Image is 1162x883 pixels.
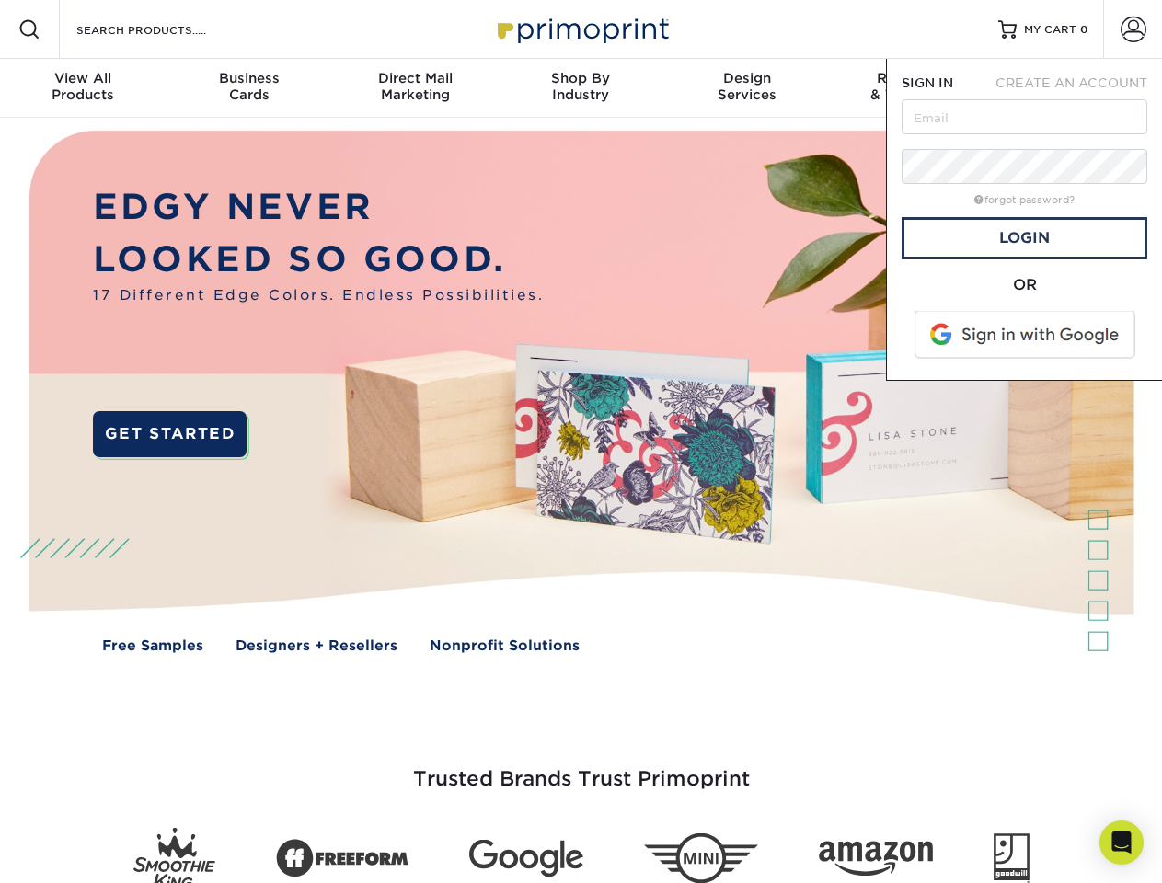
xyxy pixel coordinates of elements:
div: Services [664,70,830,103]
p: EDGY NEVER [93,181,544,234]
img: Google [469,840,583,877]
a: GET STARTED [93,411,247,457]
span: Resources [830,70,995,86]
span: SIGN IN [902,75,953,90]
div: OR [902,274,1147,296]
a: Direct MailMarketing [332,59,498,118]
p: LOOKED SO GOOD. [93,234,544,286]
span: Shop By [498,70,663,86]
div: & Templates [830,70,995,103]
a: Free Samples [102,636,203,657]
div: Cards [166,70,331,103]
span: 0 [1080,23,1088,36]
a: DesignServices [664,59,830,118]
img: Goodwill [994,833,1030,883]
a: forgot password? [974,194,1075,206]
div: Marketing [332,70,498,103]
span: Business [166,70,331,86]
a: BusinessCards [166,59,331,118]
a: Login [902,217,1147,259]
input: Email [902,99,1147,134]
a: Shop ByIndustry [498,59,663,118]
span: Direct Mail [332,70,498,86]
div: Industry [498,70,663,103]
img: Primoprint [489,9,673,49]
span: Design [664,70,830,86]
span: CREATE AN ACCOUNT [995,75,1147,90]
h3: Trusted Brands Trust Primoprint [43,723,1120,813]
a: Resources& Templates [830,59,995,118]
div: Open Intercom Messenger [1099,820,1144,865]
span: MY CART [1024,22,1076,38]
a: Nonprofit Solutions [430,636,580,657]
img: Amazon [819,842,933,877]
span: 17 Different Edge Colors. Endless Possibilities. [93,285,544,306]
input: SEARCH PRODUCTS..... [75,18,254,40]
a: Designers + Resellers [236,636,397,657]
